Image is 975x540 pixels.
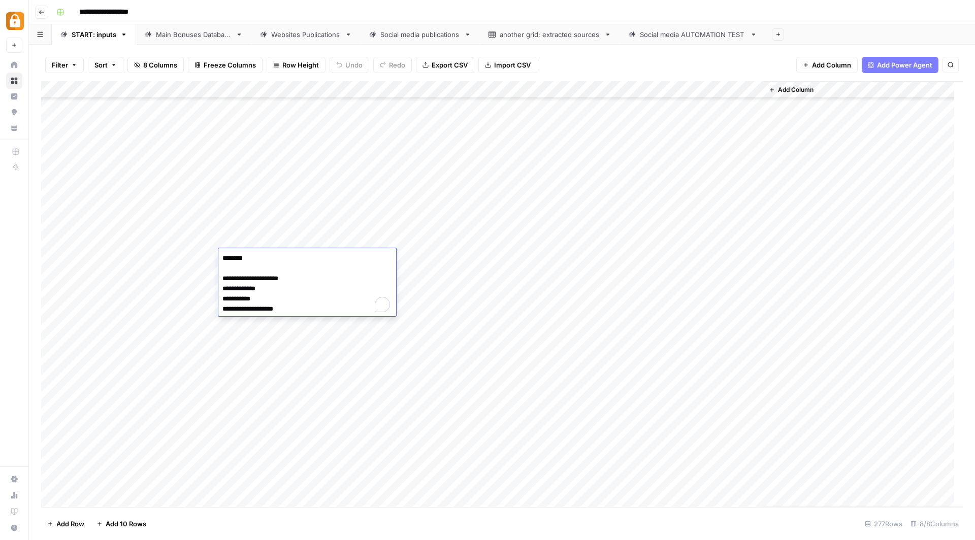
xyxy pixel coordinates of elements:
[432,60,468,70] span: Export CSV
[282,60,319,70] span: Row Height
[218,251,396,316] textarea: To enrich screen reader interactions, please activate Accessibility in Grammarly extension settings
[6,487,22,503] a: Usage
[6,503,22,520] a: Learning Hub
[361,24,480,45] a: Social media publications
[6,104,22,120] a: Opportunities
[156,29,232,40] div: Main Bonuses Database
[143,60,177,70] span: 8 Columns
[6,88,22,105] a: Insights
[6,57,22,73] a: Home
[6,12,24,30] img: Adzz Logo
[345,60,363,70] span: Undo
[251,24,361,45] a: Websites Publications
[127,57,184,73] button: 8 Columns
[41,516,90,532] button: Add Row
[271,29,341,40] div: Websites Publications
[416,57,474,73] button: Export CSV
[204,60,256,70] span: Freeze Columns
[72,29,116,40] div: START: inputs
[136,24,251,45] a: Main Bonuses Database
[620,24,766,45] a: Social media AUTOMATION TEST
[88,57,123,73] button: Sort
[640,29,746,40] div: Social media AUTOMATION TEST
[45,57,84,73] button: Filter
[188,57,263,73] button: Freeze Columns
[478,57,537,73] button: Import CSV
[106,519,146,529] span: Add 10 Rows
[56,519,84,529] span: Add Row
[373,57,412,73] button: Redo
[796,57,858,73] button: Add Column
[52,24,136,45] a: START: inputs
[500,29,600,40] div: another grid: extracted sources
[389,60,405,70] span: Redo
[906,516,963,532] div: 8/8 Columns
[861,516,906,532] div: 277 Rows
[52,60,68,70] span: Filter
[6,8,22,33] button: Workspace: Adzz
[765,83,818,96] button: Add Column
[380,29,460,40] div: Social media publications
[6,520,22,536] button: Help + Support
[480,24,620,45] a: another grid: extracted sources
[6,471,22,487] a: Settings
[812,60,851,70] span: Add Column
[330,57,369,73] button: Undo
[90,516,152,532] button: Add 10 Rows
[267,57,326,73] button: Row Height
[494,60,531,70] span: Import CSV
[877,60,932,70] span: Add Power Agent
[862,57,938,73] button: Add Power Agent
[6,120,22,136] a: Your Data
[778,85,814,94] span: Add Column
[6,73,22,89] a: Browse
[94,60,108,70] span: Sort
